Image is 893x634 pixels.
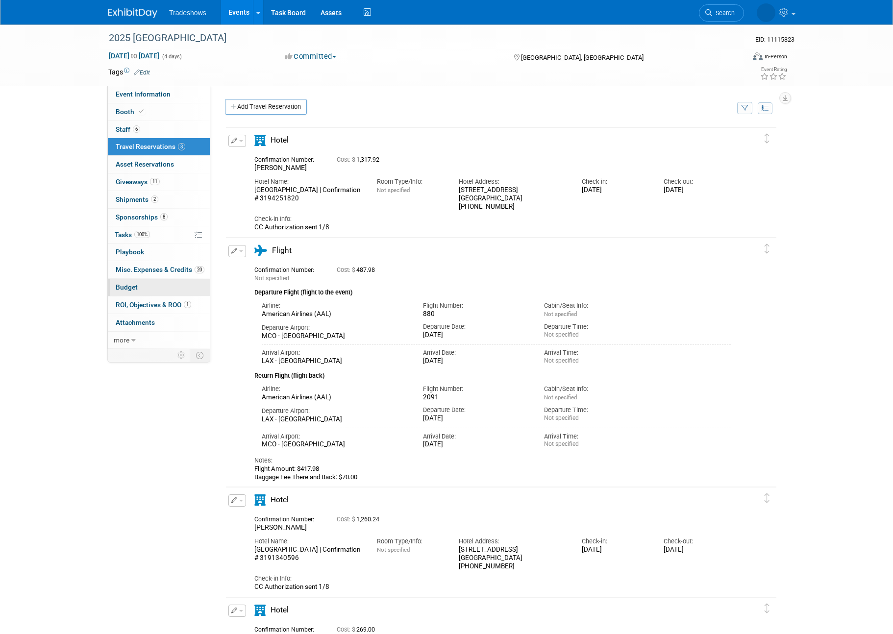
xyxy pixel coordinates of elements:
span: Flight [272,246,292,255]
a: Travel Reservations8 [108,138,210,155]
div: MCO - [GEOGRAPHIC_DATA] [262,332,408,341]
div: Departure Date: [423,406,529,415]
span: [DATE] [DATE] [108,51,160,60]
span: 2 [151,195,158,203]
div: [DATE] [423,357,529,366]
div: 2091 [423,393,529,402]
span: 11 [150,178,160,185]
a: Giveaways11 [108,173,210,191]
div: [DATE] [423,415,529,423]
span: 1,260.24 [337,516,383,523]
i: Flight [254,245,267,256]
div: MCO - [GEOGRAPHIC_DATA] [262,440,408,449]
i: Hotel [254,605,266,616]
i: Hotel [254,494,266,506]
div: LAX - [GEOGRAPHIC_DATA] [262,415,408,424]
div: Check-out: [664,537,731,546]
div: Event Format [686,51,787,66]
div: Confirmation Number: [254,513,322,523]
div: Notes: [254,456,731,465]
div: 2025 [GEOGRAPHIC_DATA] [105,29,729,47]
div: [DATE] [423,440,529,449]
div: [GEOGRAPHIC_DATA] | Confirmation # 3194251820 [254,186,362,203]
a: ROI, Objectives & ROO1 [108,296,210,314]
img: Linda Yilmazian [757,3,775,22]
span: 269.00 [337,626,379,633]
div: Not specified [544,440,650,448]
div: Not specified [544,331,650,339]
div: Room Type/Info: [377,177,444,186]
div: Not specified [544,357,650,365]
span: Attachments [116,318,155,326]
i: Click and drag to move item [765,604,769,613]
div: Hotel Name: [254,177,362,186]
span: Not specified [377,546,410,553]
div: [STREET_ADDRESS] [GEOGRAPHIC_DATA] [PHONE_NUMBER] [459,546,567,570]
span: Sponsorships [116,213,168,221]
div: Event Rating [760,67,787,72]
div: [DATE] [423,331,529,340]
div: Flight Number: [423,385,529,393]
div: Confirmation Number: [254,264,322,274]
div: CC Authorization sent 1/8 [254,223,731,232]
div: CC Authorization sent 1/8 [254,583,731,591]
div: Cabin/Seat Info: [544,385,650,393]
span: Not specified [254,275,289,282]
span: [PERSON_NAME] [254,164,307,171]
div: [STREET_ADDRESS] [GEOGRAPHIC_DATA] [PHONE_NUMBER] [459,186,567,211]
span: 1,317.92 [337,156,383,163]
span: Travel Reservations [116,143,185,150]
span: 1 [184,301,191,308]
span: Cost: $ [337,626,356,633]
div: In-Person [764,53,787,60]
a: Add Travel Reservation [225,99,307,115]
a: Attachments [108,314,210,331]
span: Shipments [116,195,158,203]
span: [GEOGRAPHIC_DATA], [GEOGRAPHIC_DATA] [521,54,644,61]
div: Departure Airport: [262,407,408,415]
a: Asset Reservations [108,156,210,173]
div: Check-out: [664,177,731,186]
span: Cost: $ [337,516,356,523]
span: Search [712,9,735,17]
div: Check-in Info: [254,574,731,583]
a: Shipments2 [108,191,210,208]
span: Budget [116,283,138,291]
a: Staff6 [108,121,210,138]
a: Budget [108,279,210,296]
span: Tasks [115,231,150,239]
a: Booth [108,103,210,121]
div: Departure Date: [423,322,529,331]
span: Cost: $ [337,156,356,163]
div: Hotel Name: [254,537,362,546]
div: 880 [423,310,529,318]
div: American Airlines (AAL) [262,310,408,318]
div: Room Type/Info: [377,537,444,546]
span: (4 days) [161,53,182,60]
img: ExhibitDay [108,8,157,18]
div: Not specified [544,415,650,422]
span: Playbook [116,248,144,256]
div: Arrival Time: [544,348,650,357]
span: to [129,52,139,60]
div: Departure Time: [544,406,650,415]
div: Return Flight (flight back) [254,366,731,381]
i: Booth reservation complete [139,109,144,114]
span: Giveaways [116,178,160,186]
div: Confirmation Number: [254,153,322,164]
div: Check-in: [582,177,649,186]
span: 100% [134,231,150,238]
span: Event Information [116,90,171,98]
div: American Airlines (AAL) [262,393,408,402]
span: 20 [195,266,204,273]
span: more [114,336,129,344]
div: [DATE] [664,186,731,195]
div: Arrival Date: [423,348,529,357]
span: Hotel [271,136,289,145]
div: Hotel Address: [459,177,567,186]
a: Tasks100% [108,226,210,244]
div: Departure Airport: [262,323,408,332]
td: Tags [108,67,150,77]
td: Toggle Event Tabs [190,349,210,362]
i: Click and drag to move item [765,134,769,144]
